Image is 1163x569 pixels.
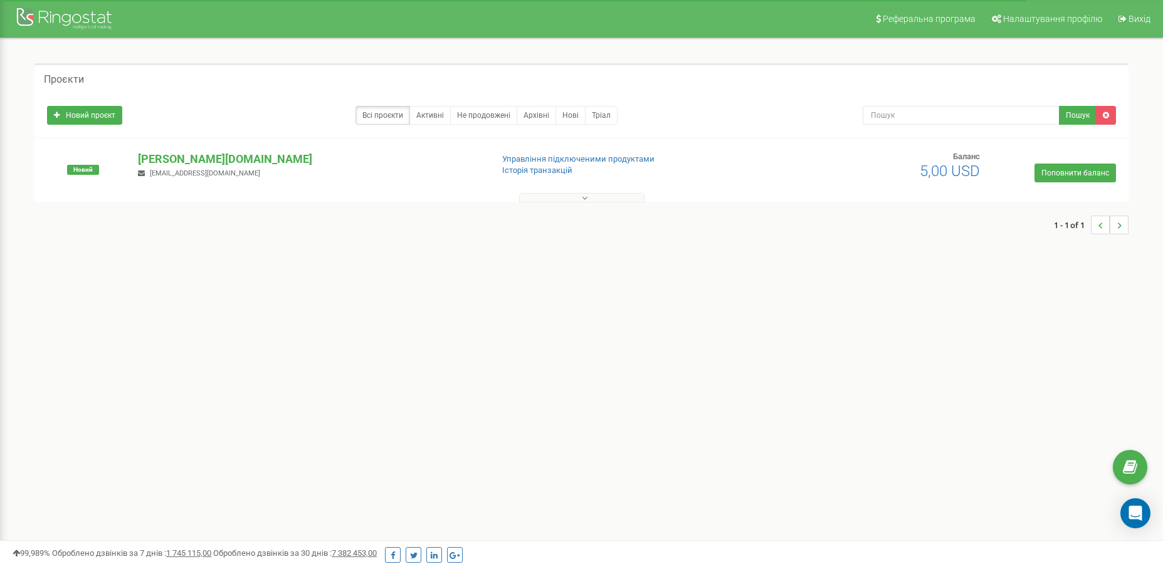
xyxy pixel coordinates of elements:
[1054,203,1129,247] nav: ...
[44,74,84,85] h5: Проєкти
[883,14,976,24] span: Реферальна програма
[47,106,122,125] a: Новий проєкт
[67,165,99,175] span: Новий
[355,106,410,125] a: Всі проєкти
[166,548,211,558] u: 1 745 115,00
[863,106,1060,125] input: Пошук
[517,106,556,125] a: Архівні
[213,548,377,558] span: Оброблено дзвінків за 30 днів :
[13,548,50,558] span: 99,989%
[920,162,980,180] span: 5,00 USD
[953,152,980,161] span: Баланс
[52,548,211,558] span: Оброблено дзвінків за 7 днів :
[555,106,586,125] a: Нові
[1129,14,1150,24] span: Вихід
[332,548,377,558] u: 7 382 453,00
[585,106,618,125] a: Тріал
[502,165,572,175] a: Історія транзакцій
[138,151,482,167] p: [PERSON_NAME][DOMAIN_NAME]
[1059,106,1097,125] button: Пошук
[1054,216,1091,234] span: 1 - 1 of 1
[450,106,517,125] a: Не продовжені
[1120,498,1150,528] div: Open Intercom Messenger
[150,169,260,177] span: [EMAIL_ADDRESS][DOMAIN_NAME]
[409,106,451,125] a: Активні
[502,154,655,164] a: Управління підключеними продуктами
[1034,164,1116,182] a: Поповнити баланс
[1003,14,1102,24] span: Налаштування профілю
